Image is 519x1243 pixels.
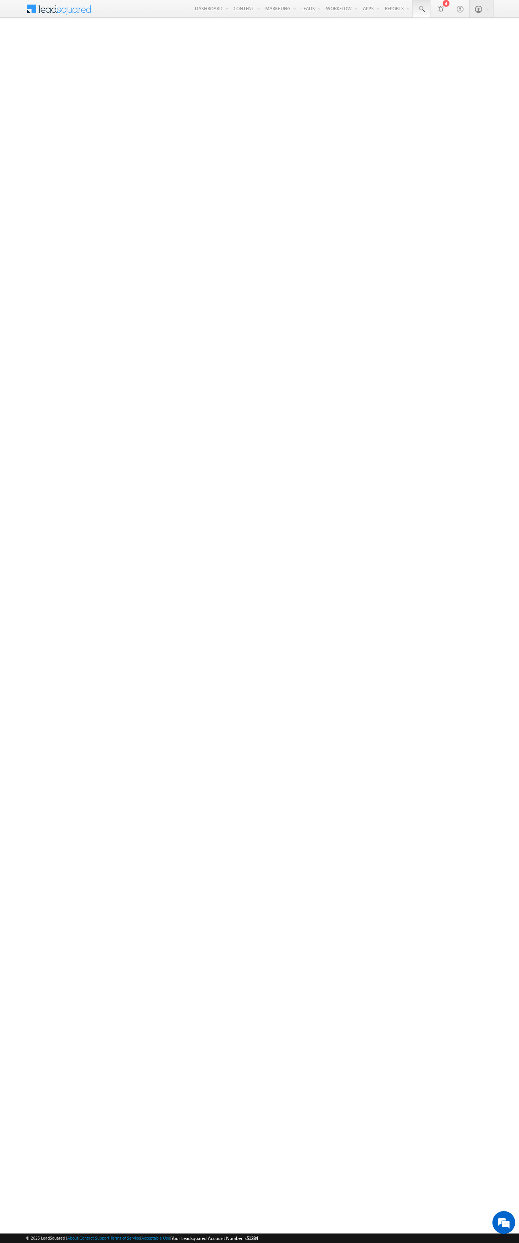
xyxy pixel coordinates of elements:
span: © 2025 LeadSquared | | | | | [26,1235,258,1242]
span: Your Leadsquared Account Number is [171,1235,258,1241]
span: 51284 [247,1235,258,1241]
a: Terms of Service [111,1235,140,1240]
a: Acceptable Use [141,1235,170,1240]
a: About [67,1235,78,1240]
a: Contact Support [79,1235,109,1240]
